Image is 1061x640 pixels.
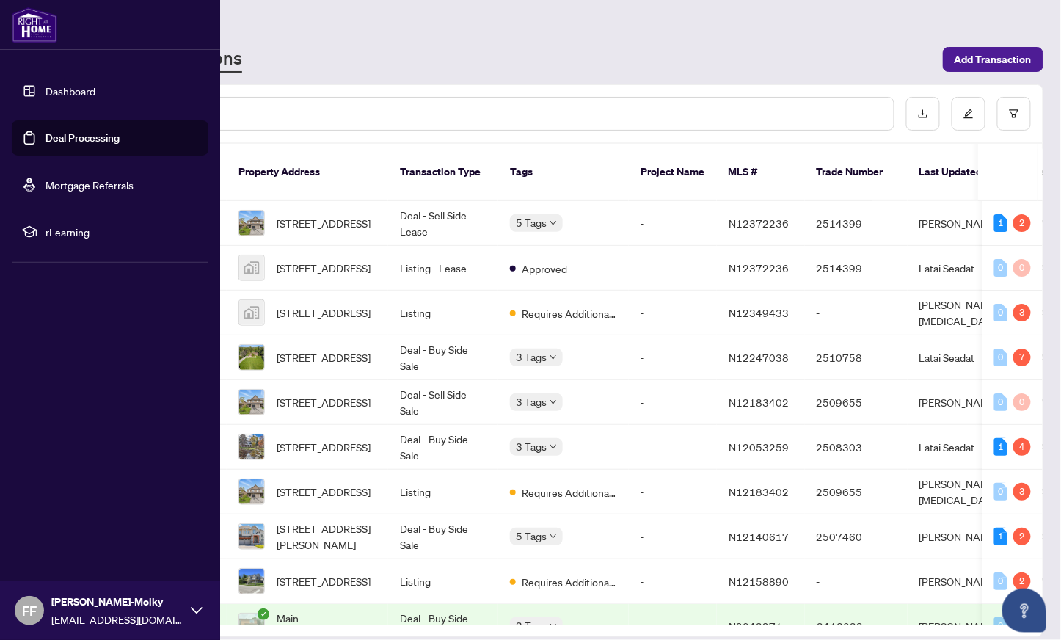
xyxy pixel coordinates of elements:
div: 1 [994,438,1007,456]
td: Listing [388,470,498,514]
a: Deal Processing [45,131,120,145]
td: 2514399 [805,246,908,291]
span: N12183402 [729,485,789,498]
td: 2510758 [805,335,908,380]
img: thumbnail-img [239,434,264,459]
button: Add Transaction [943,47,1043,72]
span: [STREET_ADDRESS] [277,215,371,231]
td: - [629,425,717,470]
span: 2 Tags [516,617,547,634]
span: 5 Tags [516,528,547,545]
td: - [629,201,717,246]
span: Requires Additional Docs [522,305,617,321]
div: 1 [994,214,1007,232]
div: 2 [1013,214,1031,232]
td: - [629,291,717,335]
td: Deal - Buy Side Sale [388,335,498,380]
td: - [805,559,908,604]
div: 0 [994,617,1007,635]
span: down [550,622,557,630]
span: N12372236 [729,261,789,274]
span: FF [22,600,37,621]
td: - [805,291,908,335]
img: thumbnail-img [239,300,264,325]
td: 2514399 [805,201,908,246]
th: Property Address [227,144,388,201]
span: down [550,399,557,406]
a: Mortgage Referrals [45,178,134,192]
img: thumbnail-img [239,255,264,280]
th: MLS # [717,144,805,201]
span: Add Transaction [955,48,1032,71]
td: - [629,559,717,604]
span: [STREET_ADDRESS] [277,484,371,500]
div: 0 [994,483,1007,501]
span: down [550,354,557,361]
td: - [629,514,717,559]
div: 7 [1013,349,1031,366]
span: Requires Additional Docs [522,574,617,590]
span: check-circle [258,608,269,620]
div: 0 [994,259,1007,277]
span: N12247038 [729,351,789,364]
span: N9042971 [729,619,782,633]
span: filter [1009,109,1019,119]
span: download [918,109,928,119]
td: 2509655 [805,470,908,514]
span: rLearning [45,224,198,240]
img: thumbnail-img [239,390,264,415]
img: thumbnail-img [239,211,264,236]
td: 2509655 [805,380,908,425]
span: N12183402 [729,396,789,409]
img: thumbnail-img [239,479,264,504]
span: 3 Tags [516,349,547,366]
span: [EMAIL_ADDRESS][DOMAIN_NAME] [51,611,183,628]
span: N12140617 [729,530,789,543]
div: 0 [994,304,1007,321]
span: [STREET_ADDRESS] [277,349,371,366]
td: Deal - Sell Side Sale [388,380,498,425]
td: - [629,470,717,514]
th: Transaction Type [388,144,498,201]
span: Requires Additional Docs [522,484,617,501]
td: - [629,380,717,425]
span: 3 Tags [516,393,547,410]
span: down [550,533,557,540]
img: logo [12,7,57,43]
span: N12349433 [729,306,789,319]
th: Trade Number [805,144,908,201]
div: 0 [1013,259,1031,277]
span: N12053259 [729,440,789,454]
span: down [550,443,557,451]
td: - [629,246,717,291]
td: [PERSON_NAME][MEDICAL_DATA] [908,291,1018,335]
div: 0 [1013,393,1031,411]
button: Open asap [1002,589,1046,633]
div: 0 [994,393,1007,411]
img: thumbnail-img [239,614,264,639]
td: Deal - Sell Side Lease [388,201,498,246]
td: Listing [388,291,498,335]
div: 4 [1013,438,1031,456]
button: filter [997,97,1031,131]
span: N12158890 [729,575,789,588]
div: 3 [1013,483,1031,501]
span: [STREET_ADDRESS] [277,305,371,321]
span: [STREET_ADDRESS] [277,260,371,276]
td: Deal - Buy Side Sale [388,425,498,470]
td: Latai Seadat [908,246,1018,291]
th: Project Name [629,144,717,201]
td: [PERSON_NAME] [908,201,1018,246]
td: Latai Seadat [908,425,1018,470]
div: 0 [994,572,1007,590]
span: down [550,219,557,227]
button: edit [952,97,985,131]
img: thumbnail-img [239,524,264,549]
div: 2 [1013,572,1031,590]
span: [PERSON_NAME]-Molky [51,594,183,610]
td: Latai Seadat [908,335,1018,380]
td: [PERSON_NAME] [908,514,1018,559]
td: Listing [388,559,498,604]
div: 2 [1013,528,1031,545]
td: 2507460 [805,514,908,559]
